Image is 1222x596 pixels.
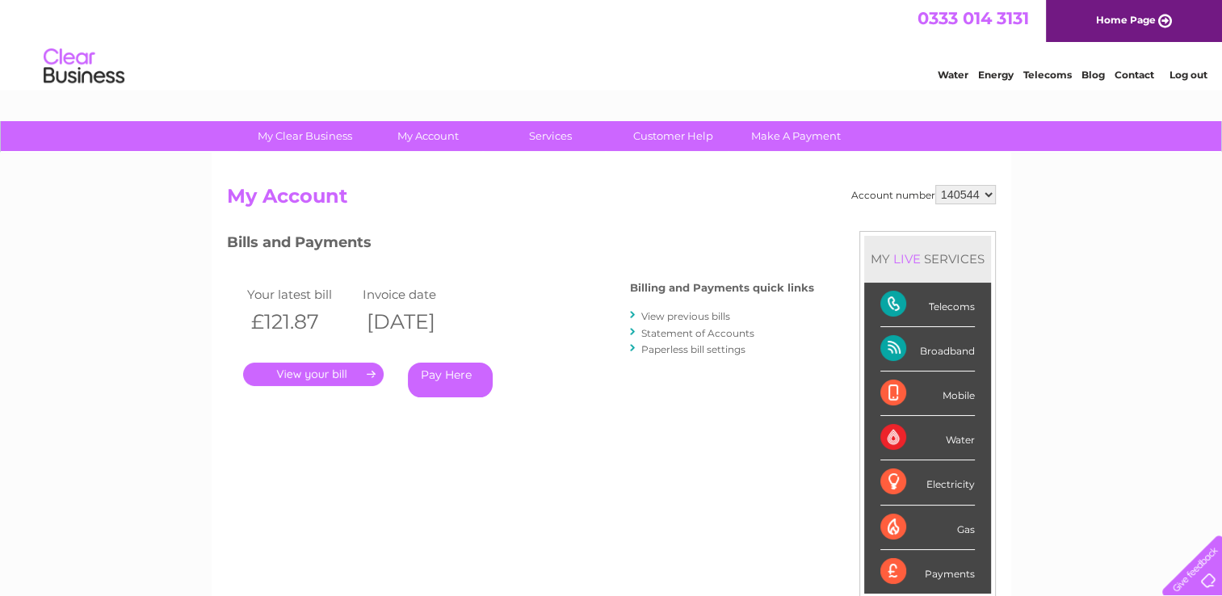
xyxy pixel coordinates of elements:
[729,121,863,151] a: Make A Payment
[1115,69,1154,81] a: Contact
[230,9,993,78] div: Clear Business is a trading name of Verastar Limited (registered in [GEOGRAPHIC_DATA] No. 3667643...
[359,305,475,338] th: [DATE]
[1169,69,1207,81] a: Log out
[641,343,745,355] a: Paperless bill settings
[880,550,975,594] div: Payments
[978,69,1014,81] a: Energy
[880,371,975,416] div: Mobile
[484,121,617,151] a: Services
[880,283,975,327] div: Telecoms
[880,506,975,550] div: Gas
[851,185,996,204] div: Account number
[864,236,991,282] div: MY SERVICES
[890,251,924,267] div: LIVE
[238,121,372,151] a: My Clear Business
[243,283,359,305] td: Your latest bill
[43,42,125,91] img: logo.png
[880,460,975,505] div: Electricity
[1023,69,1072,81] a: Telecoms
[630,282,814,294] h4: Billing and Payments quick links
[938,69,968,81] a: Water
[1081,69,1105,81] a: Blog
[641,327,754,339] a: Statement of Accounts
[641,310,730,322] a: View previous bills
[918,8,1029,28] a: 0333 014 3131
[243,305,359,338] th: £121.87
[408,363,493,397] a: Pay Here
[227,185,996,216] h2: My Account
[880,327,975,371] div: Broadband
[227,231,814,259] h3: Bills and Payments
[361,121,494,151] a: My Account
[607,121,740,151] a: Customer Help
[880,416,975,460] div: Water
[359,283,475,305] td: Invoice date
[243,363,384,386] a: .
